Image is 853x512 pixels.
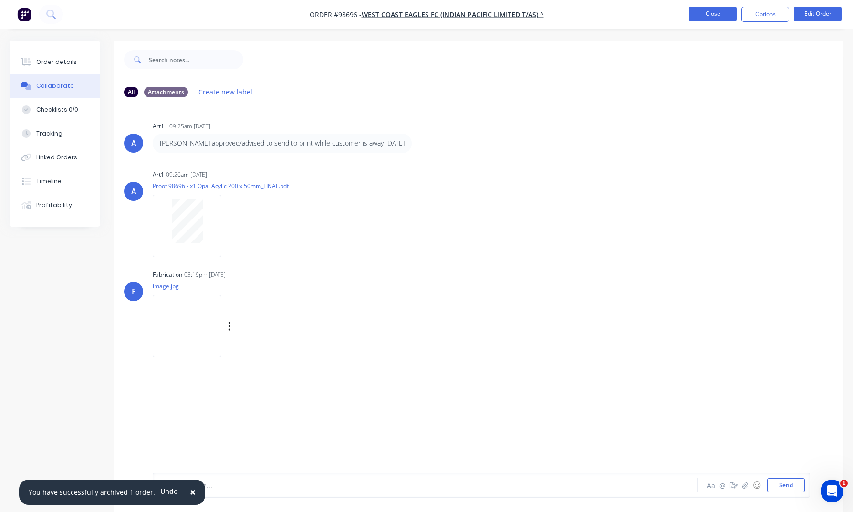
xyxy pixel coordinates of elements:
button: @ [717,480,728,491]
input: Search notes... [149,50,243,69]
iframe: Intercom live chat [821,480,843,502]
div: A [131,137,136,149]
button: Close [180,481,205,504]
div: Attachments [144,87,188,97]
button: Close [689,7,737,21]
div: - 09:25am [DATE] [166,122,210,131]
button: Edit Order [794,7,842,21]
div: F [132,286,136,297]
button: Send [767,478,805,492]
div: Checklists 0/0 [36,105,78,114]
img: Factory [17,7,31,21]
div: Fabrication [153,271,182,279]
a: WEST COAST EAGLES FC (INDIAN PACIFIC LIMITED T/AS) ^ [362,10,544,19]
button: Tracking [10,122,100,146]
button: Profitability [10,193,100,217]
div: art1 [153,170,164,179]
span: 1 [840,480,848,487]
button: Options [741,7,789,22]
button: Timeline [10,169,100,193]
button: Create new label [194,85,258,98]
span: Order #98696 - [310,10,362,19]
div: Collaborate [36,82,74,90]
div: All [124,87,138,97]
button: Collaborate [10,74,100,98]
button: Aa [705,480,717,491]
p: Proof 98696 - x1 Opal Acylic 200 x 50mm_FINAL.pdf [153,182,289,190]
div: 03:19pm [DATE] [184,271,226,279]
div: Profitability [36,201,72,209]
button: Order details [10,50,100,74]
div: Tracking [36,129,62,138]
div: Order details [36,58,77,66]
p: image.jpg [153,282,328,290]
button: Checklists 0/0 [10,98,100,122]
button: ☺ [751,480,762,491]
div: Timeline [36,177,62,186]
div: art1 [153,122,164,131]
div: A [131,186,136,197]
button: Undo [155,484,183,499]
div: 09:26am [DATE] [166,170,207,179]
span: × [190,485,196,499]
button: Linked Orders [10,146,100,169]
div: You have successfully archived 1 order. [29,487,155,497]
div: Linked Orders [36,153,77,162]
p: [PERSON_NAME] approved/advised to send to print while customer is away [DATE] [160,138,405,148]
